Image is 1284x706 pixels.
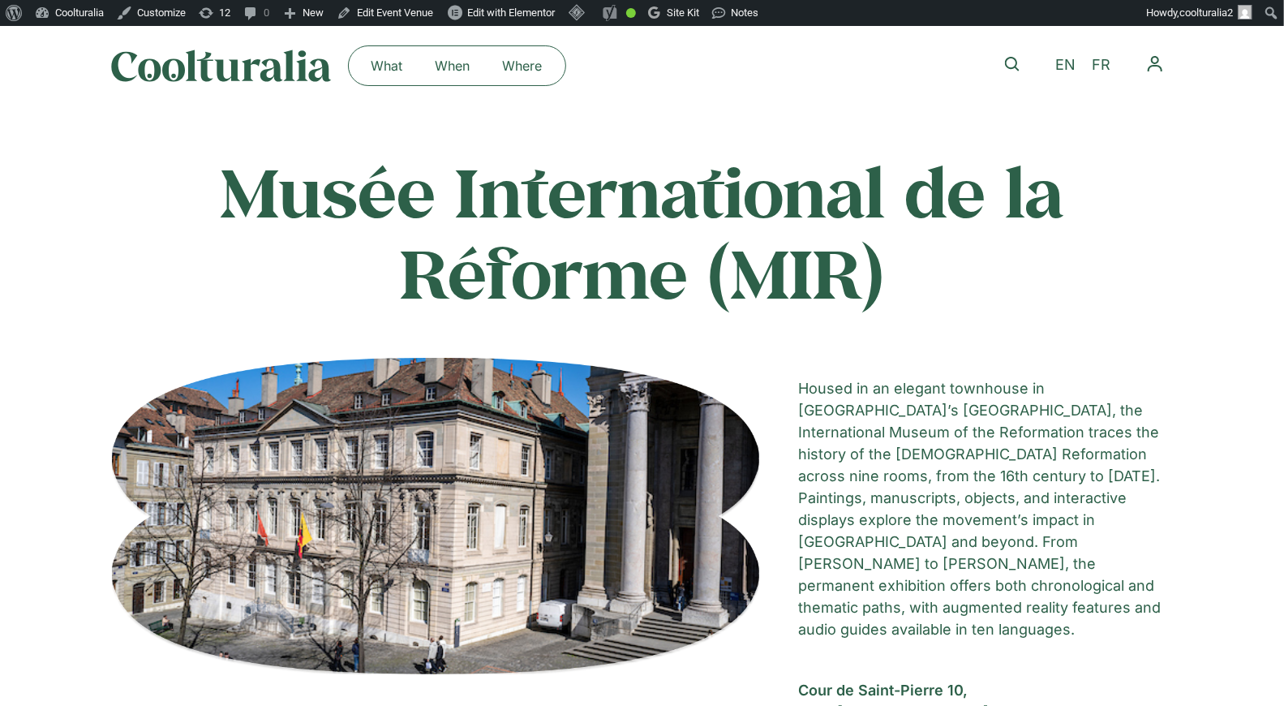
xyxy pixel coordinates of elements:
[467,6,555,19] span: Edit with Elementor
[1047,54,1084,77] a: EN
[1136,45,1174,83] button: Menu Toggle
[487,53,559,79] a: Where
[667,6,699,19] span: Site Kit
[1084,54,1119,77] a: FR
[626,8,636,18] div: Good
[799,377,1174,640] p: Housed in an elegant townhouse in [GEOGRAPHIC_DATA]’s [GEOGRAPHIC_DATA], the International Museum...
[419,53,487,79] a: When
[355,53,419,79] a: What
[1179,6,1233,19] span: coolturalia2
[355,53,559,79] nav: Menu
[1136,45,1174,83] nav: Menu
[1055,57,1076,74] span: EN
[111,151,1174,312] h1: Musée International de la Réforme (MIR)
[1092,57,1110,74] span: FR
